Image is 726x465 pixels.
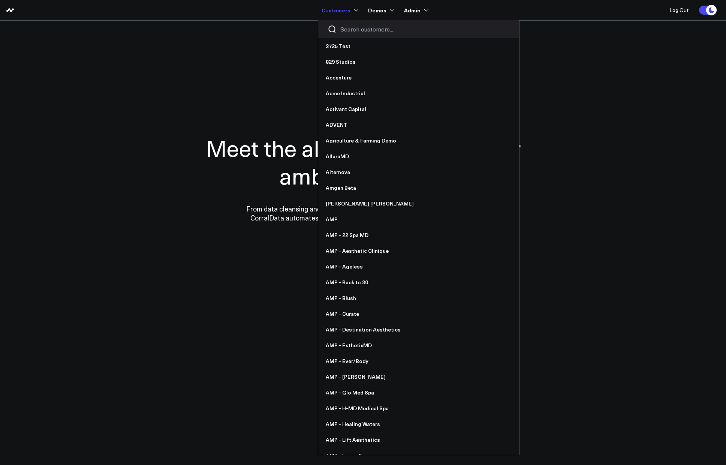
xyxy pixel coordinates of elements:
[318,337,519,353] a: AMP - EsthetixMD
[322,3,357,17] a: Customers
[318,148,519,164] a: AlluraMD
[318,180,519,196] a: Amgen Beta
[318,227,519,243] a: AMP - 22 Spa MD
[318,117,519,133] a: ADVENT
[180,134,547,189] h1: Meet the all-in-one data hub for ambitious teams
[318,369,519,385] a: AMP - [PERSON_NAME]
[404,3,427,17] a: Admin
[318,54,519,70] a: 829 Studios
[318,133,519,148] a: Agriculture & Farming Demo
[318,448,519,463] a: AMP - Living Young
[318,322,519,337] a: AMP - Destination Aesthetics
[318,290,519,306] a: AMP - Blush
[318,274,519,290] a: AMP - Back to 30
[318,400,519,416] a: AMP - H-MD Medical Spa
[318,70,519,85] a: Accenture
[318,196,519,211] a: [PERSON_NAME] [PERSON_NAME]
[318,385,519,400] a: AMP - Glo Med Spa
[318,432,519,448] a: AMP - Lift Aesthetics
[318,211,519,227] a: AMP
[318,38,519,54] a: 3725 Test
[318,353,519,369] a: AMP - Ever/Body
[328,25,337,34] button: Search customers button
[318,164,519,180] a: Alternova
[340,25,510,33] input: Search customers input
[318,85,519,101] a: Acme Industrial
[318,101,519,117] a: Activant Capital
[230,204,496,222] p: From data cleansing and integration to personalized dashboards and insights, CorralData automates...
[368,3,393,17] a: Demos
[318,306,519,322] a: AMP - Curate
[318,243,519,259] a: AMP - Aesthetic Clinique
[318,416,519,432] a: AMP - Healing Waters
[318,259,519,274] a: AMP - Ageless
